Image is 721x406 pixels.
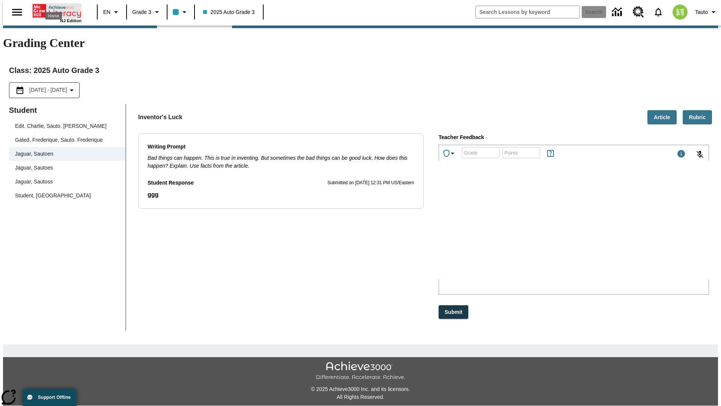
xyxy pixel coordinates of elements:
[148,190,414,199] p: ggg
[3,6,110,13] body: Type your response here.
[9,147,125,161] div: Jaguar, Sautoen
[129,5,164,19] button: Grade: Grade 3, Select a grade
[695,8,708,16] span: Tauto
[132,8,151,16] span: Grade 3
[9,175,125,189] div: Jaguar, Sautoss
[673,5,688,20] img: avatar image
[9,64,712,76] h2: Class : 2025 Auto Grade 3
[29,86,67,94] span: [DATE] - [DATE]
[439,305,468,319] button: Submit
[439,133,709,142] p: Teacher Feedback
[9,189,125,203] div: Student, [GEOGRAPHIC_DATA]
[148,143,414,151] p: Writing Prompt
[327,179,414,187] p: Submitted on [DATE] 12:31 PM US/Eastern
[12,86,76,95] button: Select the date range menu item
[647,110,677,125] button: Article, Will open in new tab
[3,393,718,401] p: All Rights Reserved.
[60,18,81,23] span: NJ Edition
[15,122,107,130] div: Edit. Charlie, Sauto. [PERSON_NAME]
[9,133,125,147] div: Gated. Frederique, Sauto. Frederique
[9,119,125,133] div: Edit. Charlie, Sauto. [PERSON_NAME]
[15,136,103,144] div: Gated. Frederique, Sauto. Frederique
[203,8,255,16] span: 2025 Auto Grade 3
[38,395,71,400] span: Support Offline
[33,3,81,23] div: Home
[316,362,405,381] img: Achieve3000 Differentiate Accelerate Achieve
[33,3,81,18] a: Home
[668,2,692,22] button: Select a new avatar
[9,104,125,116] p: Student
[15,192,91,200] div: Student, [GEOGRAPHIC_DATA]
[103,8,110,16] span: EN
[3,6,110,13] p: rqqpn
[148,179,194,187] p: Student Response
[45,12,62,20] div: Home
[3,385,718,393] p: © 2025 Achieve3000 Inc. and its licensors.
[628,2,649,22] a: Resource Center, Will open in new tab
[683,110,712,125] button: Rubric, Will open in new tab
[148,190,414,199] p: Student Response
[67,86,76,95] svg: Collapse Date Range Filter
[6,1,28,23] button: Open side menu
[476,6,579,18] input: search field
[9,161,125,175] div: Jaguar, Sautoes
[691,145,709,164] button: Click to activate and allow voice recognition
[138,113,183,122] p: Inventor's Luck
[543,146,558,161] button: Rules for Earning Points and Achievements, Will open in new tab
[677,149,686,160] div: Maximum 1000 characters Press Escape to exit toolbar and use left and right arrow keys to access ...
[23,389,77,406] button: Support Offline
[502,143,540,163] input: Points: Must be equal to or less than 25.
[3,36,718,50] h1: Grading Center
[15,150,53,158] div: Jaguar, Sautoen
[462,143,499,163] input: Grade: Letters, numbers, %, + and - are allowed.
[100,5,124,19] button: Language: EN, Select a language
[502,147,540,158] div: Points: Must be equal to or less than 25.
[692,5,721,19] button: Profile/Settings
[649,2,668,22] a: Notifications
[15,178,53,186] div: Jaguar, Sautoss
[15,164,53,172] div: Jaguar, Sautoes
[148,154,414,170] p: Bad things can happen. This is true in inventing. But sometimes the bad things can be good luck. ...
[462,147,499,158] div: Grade: Letters, numbers, %, + and - are allowed.
[608,2,628,23] a: Data Center
[439,146,460,161] button: Achievements
[170,5,192,19] button: Class color is light blue. Change class color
